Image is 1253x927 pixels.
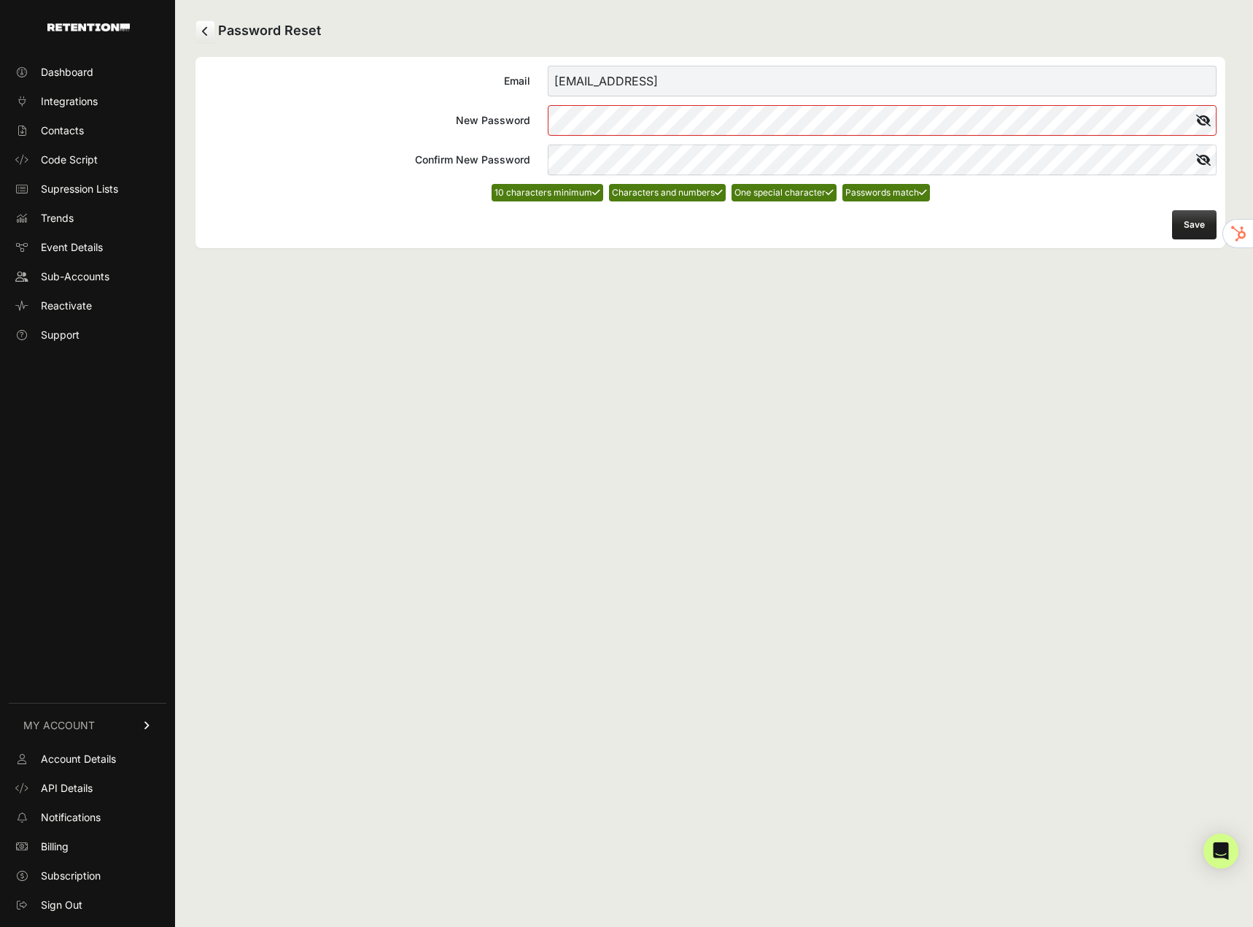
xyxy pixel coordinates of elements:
[9,90,166,113] a: Integrations
[9,236,166,259] a: Event Details
[204,113,530,128] div: New Password
[41,269,109,284] span: Sub-Accounts
[842,184,930,201] li: Passwords match
[9,323,166,347] a: Support
[41,182,118,196] span: Supression Lists
[732,184,837,201] li: One special character
[1172,210,1217,239] button: Save
[1203,834,1238,869] div: Open Intercom Messenger
[41,898,82,912] span: Sign Out
[41,781,93,796] span: API Details
[9,148,166,172] a: Code Script
[41,240,103,255] span: Event Details
[41,211,74,226] span: Trends
[9,265,166,288] a: Sub-Accounts
[204,153,530,167] div: Confirm New Password
[9,893,166,917] a: Sign Out
[41,752,116,766] span: Account Details
[9,835,166,858] a: Billing
[41,810,101,825] span: Notifications
[41,65,93,80] span: Dashboard
[41,94,98,109] span: Integrations
[47,23,130,31] img: Retention.com
[41,839,69,854] span: Billing
[609,184,726,201] li: Characters and numbers
[548,66,1217,96] input: Email
[9,61,166,84] a: Dashboard
[9,294,166,318] a: Reactivate
[41,153,98,167] span: Code Script
[41,299,92,313] span: Reactivate
[9,703,166,747] a: MY ACCOUNT
[9,119,166,142] a: Contacts
[9,177,166,201] a: Supression Lists
[41,123,84,138] span: Contacts
[9,747,166,771] a: Account Details
[9,777,166,800] a: API Details
[41,328,79,342] span: Support
[9,806,166,829] a: Notifications
[9,864,166,888] a: Subscription
[204,74,530,88] div: Email
[548,105,1217,136] input: New Password
[548,145,1217,175] input: Confirm New Password
[195,20,1225,42] h2: Password Reset
[9,207,166,230] a: Trends
[23,718,95,733] span: MY ACCOUNT
[41,869,101,883] span: Subscription
[492,184,603,201] li: 10 characters minimum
